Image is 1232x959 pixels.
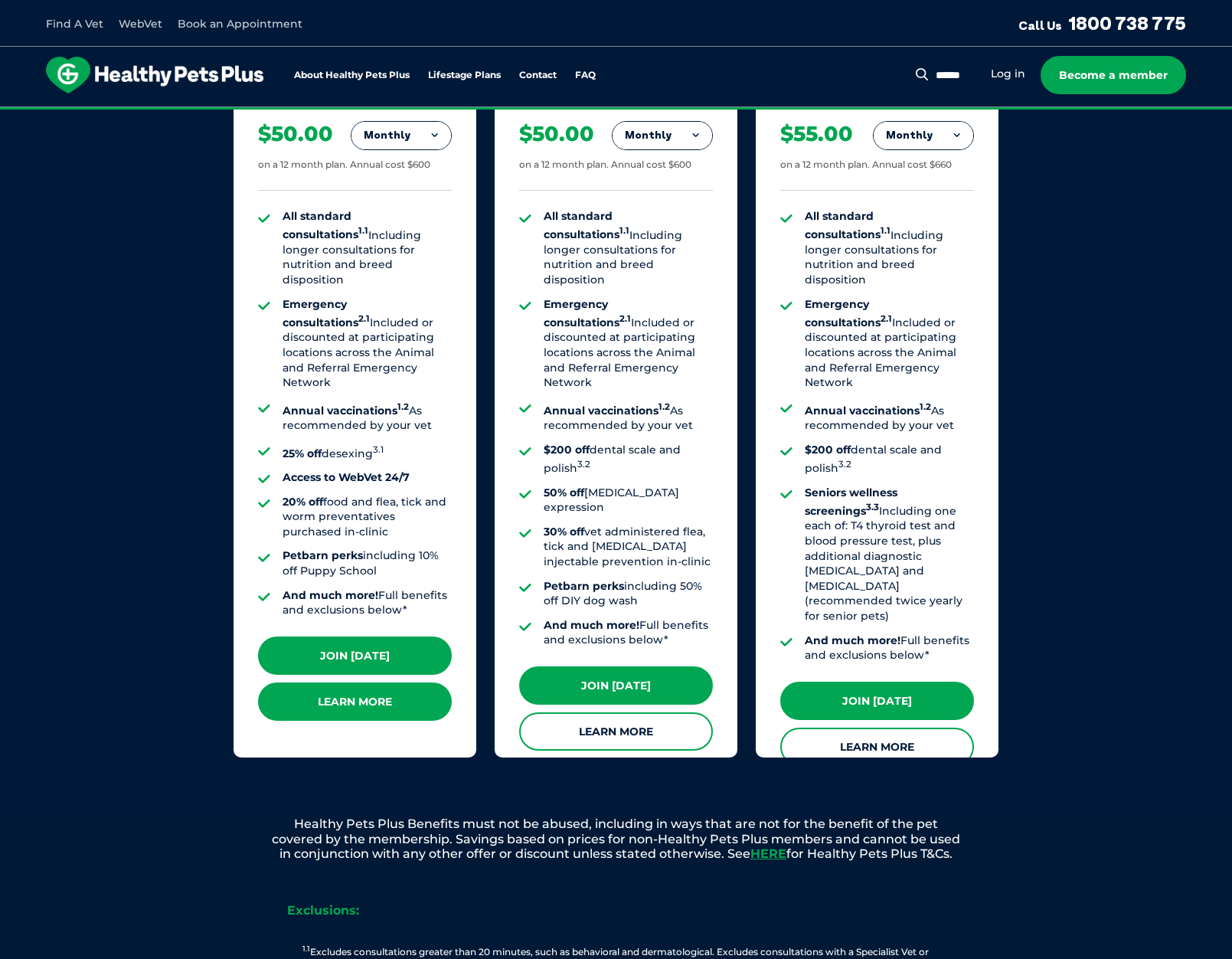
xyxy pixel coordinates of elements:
a: Log in [991,67,1025,81]
li: desexing [283,443,452,461]
strong: 25% off [283,446,322,460]
li: Including longer consultations for nutrition and breed disposition [805,209,974,288]
sup: 3.3 [866,502,879,512]
strong: $200 off [805,443,851,457]
strong: All standard consultations [283,209,368,241]
sup: 1.1 [881,226,891,237]
div: on a 12 month plan. Annual cost $600 [258,159,430,172]
strong: Petbarn perks [283,548,363,562]
a: About Healthy Pets Plus [294,70,410,80]
sup: 1.2 [920,401,931,412]
li: As recommended by your vet [805,400,974,434]
div: on a 12 month plan. Annual cost $660 [780,159,952,172]
button: Monthly [351,122,451,149]
strong: Seniors wellness screenings [805,486,897,518]
div: $50.00 [519,121,594,147]
li: Including longer consultations for nutrition and breed disposition [283,209,452,288]
li: Full benefits and exclusions below* [544,618,713,648]
li: As recommended by your vet [283,400,452,434]
a: Find A Vet [46,17,103,31]
span: Proactive, preventative wellness program designed to keep your pet healthier and happier for longer [330,107,902,121]
strong: Annual vaccinations [544,404,670,417]
button: Monthly [613,122,712,149]
a: Join [DATE] [258,637,452,675]
sup: 1.1 [358,226,368,237]
a: Learn More [519,712,713,751]
li: food and flea, tick and worm preventatives purchased in-clinic [283,495,452,540]
li: As recommended by your vet [544,400,713,434]
sup: 1.2 [658,401,670,412]
div: $55.00 [780,121,853,147]
a: Call Us1800 738 775 [1018,11,1186,34]
strong: And much more! [283,588,378,602]
a: FAQ [575,70,596,80]
a: Learn More [780,728,974,766]
sup: 3.2 [577,459,590,470]
button: Monthly [874,122,973,149]
strong: Emergency consultations [805,297,892,329]
li: Including one each of: T4 thyroid test and blood pressure test, plus additional diagnostic [MEDIC... [805,486,974,624]
p: Healthy Pets Plus Benefits must not be abused, including in ways that are not for the benefit of ... [218,817,1015,861]
a: Contact [519,70,557,80]
span: Call Us [1018,18,1062,33]
img: hpp-logo [46,57,263,93]
li: Included or discounted at participating locations across the Animal and Referral Emergency Network [544,297,713,391]
a: Learn More [258,682,452,721]
div: on a 12 month plan. Annual cost $600 [519,159,691,172]
strong: Emergency consultations [283,297,370,329]
sup: 2.1 [358,313,370,324]
strong: Annual vaccinations [805,404,931,417]
strong: Emergency consultations [544,297,631,329]
sup: 1.1 [619,226,629,237]
li: Full benefits and exclusions below* [283,588,452,618]
div: $50.00 [258,121,333,147]
button: Search [913,67,932,82]
strong: 20% off [283,495,323,509]
sup: 3.2 [838,459,851,470]
strong: 30% off [544,525,584,538]
a: Join [DATE] [780,682,974,720]
a: HERE [750,846,786,861]
strong: And much more! [805,633,900,647]
li: dental scale and polish [805,443,974,476]
a: Become a member [1041,56,1186,94]
strong: Access to WebVet 24/7 [283,470,410,484]
sup: 1.2 [397,401,409,412]
li: Included or discounted at participating locations across the Animal and Referral Emergency Network [805,297,974,391]
li: Including longer consultations for nutrition and breed disposition [544,209,713,288]
sup: 2.1 [619,313,631,324]
strong: All standard consultations [805,209,891,241]
li: vet administered flea, tick and [MEDICAL_DATA] injectable prevention in-clinic [544,525,713,570]
li: including 50% off DIY dog wash [544,579,713,609]
strong: 50% off [544,486,584,499]
strong: And much more! [544,618,639,632]
strong: All standard consultations [544,209,629,241]
strong: Petbarn perks [544,579,624,593]
sup: 3.1 [373,444,384,455]
strong: $200 off [544,443,590,457]
li: Full benefits and exclusions below* [805,633,974,663]
li: including 10% off Puppy School [283,548,452,578]
li: [MEDICAL_DATA] expression [544,486,713,516]
a: WebVet [119,17,162,31]
a: Lifestage Plans [428,70,501,80]
strong: Annual vaccinations [283,404,409,417]
a: Book an Appointment [178,17,302,31]
sup: 1.1 [302,944,310,954]
li: Included or discounted at participating locations across the Animal and Referral Emergency Network [283,297,452,391]
li: dental scale and polish [544,443,713,476]
sup: 2.1 [881,313,892,324]
a: Join [DATE] [519,666,713,705]
strong: Exclusions: [287,903,359,918]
